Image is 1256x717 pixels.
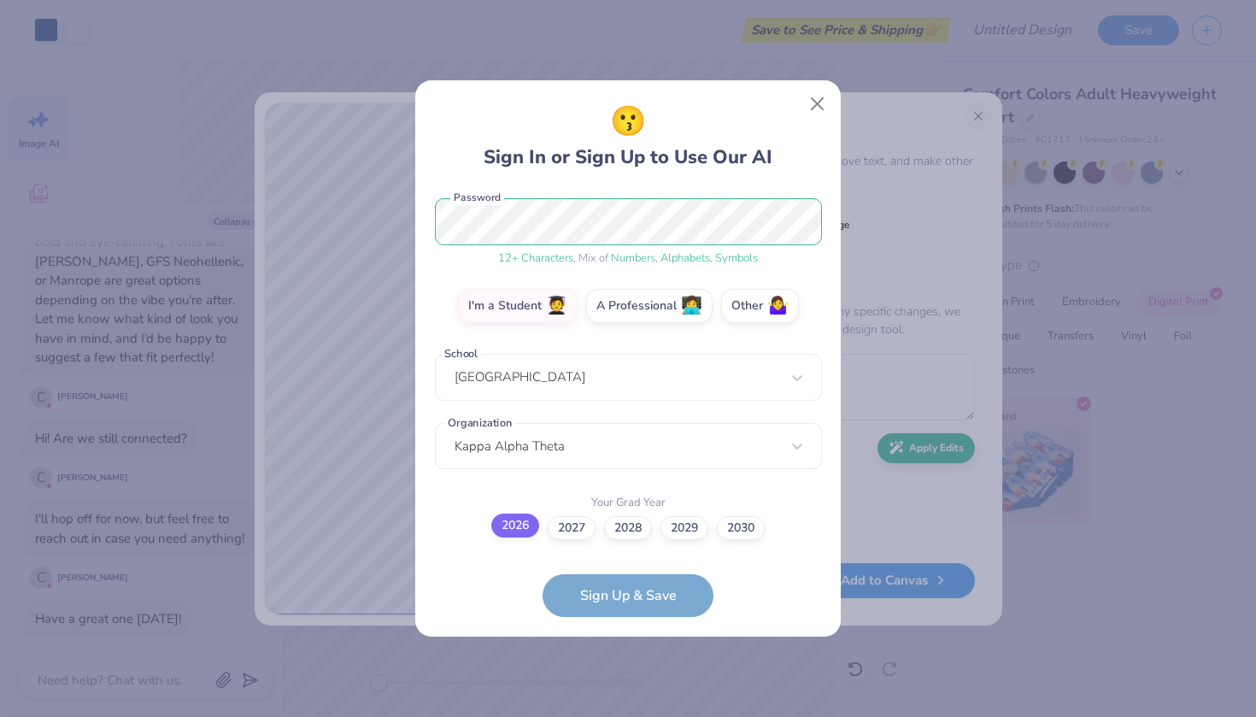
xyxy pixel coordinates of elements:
[484,100,772,172] div: Sign In or Sign Up to Use Our AI
[801,88,834,120] button: Close
[604,516,652,540] label: 2028
[458,289,578,323] label: I'm a Student
[767,297,789,316] span: 🤷‍♀️
[611,250,655,266] span: Numbers
[610,100,646,144] span: 😗
[498,250,573,266] span: 12 + Characters
[546,297,567,316] span: 🧑‍🎓
[721,289,799,323] label: Other
[717,516,765,540] label: 2030
[491,514,539,538] label: 2026
[442,346,481,362] label: School
[444,414,514,431] label: Organization
[715,250,758,266] span: Symbols
[548,516,596,540] label: 2027
[660,250,710,266] span: Alphabets
[591,495,666,512] label: Your Grad Year
[435,250,822,267] div: , Mix of , ,
[586,289,713,323] label: A Professional
[681,297,702,316] span: 👩‍💻
[660,516,708,540] label: 2029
